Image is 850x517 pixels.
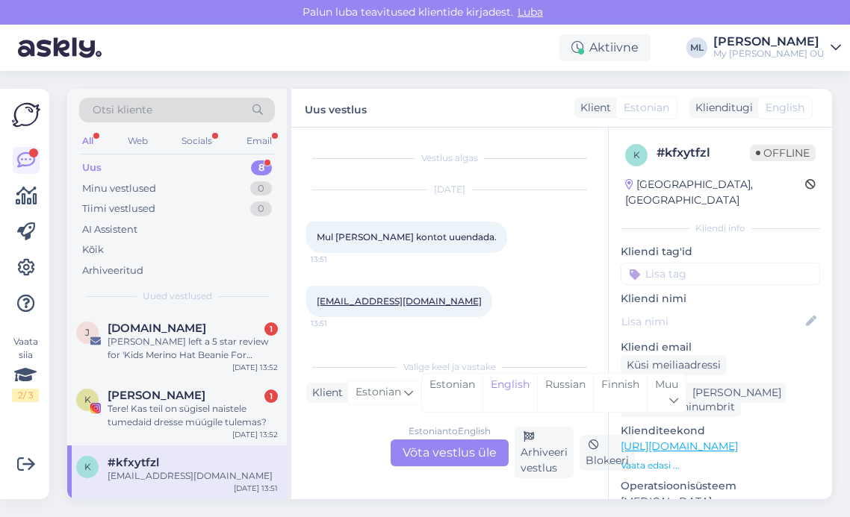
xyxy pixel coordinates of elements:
[621,339,820,355] p: Kliendi email
[232,362,278,373] div: [DATE] 13:52
[12,101,40,129] img: Askly Logo
[713,36,825,48] div: [PERSON_NAME]
[621,355,727,375] div: Küsi meiliaadressi
[513,5,547,19] span: Luba
[250,181,272,196] div: 0
[311,254,367,265] span: 13:51
[234,483,278,494] div: [DATE] 13:51
[108,389,205,402] span: Kirke Mätlik
[655,377,678,391] span: Muu
[82,242,104,257] div: Kõik
[232,429,278,440] div: [DATE] 13:52
[250,201,272,216] div: 0
[621,263,820,285] input: Lisa tag
[317,231,497,242] span: Mul [PERSON_NAME] kontot uuendada.
[625,177,805,208] div: [GEOGRAPHIC_DATA], [GEOGRAPHIC_DATA]
[306,360,593,374] div: Valige keel ja vastake
[108,469,278,483] div: [EMAIL_ADDRESS][DOMAIN_NAME]
[108,456,159,469] span: #kfxytfzl
[317,295,482,307] a: [EMAIL_ADDRESS][DOMAIN_NAME]
[713,48,825,60] div: My [PERSON_NAME] OÜ
[12,335,39,402] div: Vaata siia
[713,36,841,60] a: [PERSON_NAME]My [PERSON_NAME] OÜ
[311,318,367,329] span: 13:51
[305,98,367,118] label: Uus vestlus
[306,385,343,401] div: Klient
[483,374,537,412] div: English
[82,263,143,278] div: Arhiveeritud
[621,459,820,472] p: Vaata edasi ...
[624,100,669,116] span: Estonian
[82,181,156,196] div: Minu vestlused
[108,322,206,335] span: Judge.me
[580,435,635,471] div: Blokeeri
[689,100,753,116] div: Klienditugi
[85,327,90,338] span: J
[179,131,215,151] div: Socials
[82,222,137,237] div: AI Assistent
[306,183,593,196] div: [DATE]
[251,160,272,175] div: 8
[125,131,151,151] div: Web
[621,494,820,510] p: [MEDICAL_DATA]
[79,131,96,151] div: All
[750,145,816,161] span: Offline
[82,160,102,175] div: Uus
[686,37,707,58] div: ML
[621,222,820,235] div: Kliendi info
[686,385,781,401] div: [PERSON_NAME]
[621,423,820,439] p: Klienditeekond
[409,424,491,438] div: Estonian to English
[143,289,212,303] span: Uued vestlused
[559,34,651,61] div: Aktiivne
[82,201,155,216] div: Tiimi vestlused
[264,322,278,336] div: 1
[621,244,820,260] p: Kliendi tag'id
[264,389,278,403] div: 1
[574,100,611,116] div: Klient
[621,478,820,494] p: Operatsioonisüsteem
[356,384,401,401] span: Estonian
[93,102,152,118] span: Otsi kliente
[621,313,803,330] input: Lisa nimi
[84,394,91,405] span: K
[108,402,278,429] div: Tere! Kas teil on sügisel naistele tumedaid dresse müúgile tulemas?
[621,439,738,453] a: [URL][DOMAIN_NAME]
[621,291,820,307] p: Kliendi nimi
[108,335,278,362] div: [PERSON_NAME] left a 5 star review for 'Kids Merino Hat Beanie For Autumn And Spring METTE'
[621,381,820,397] p: Kliendi telefon
[537,374,593,412] div: Russian
[633,149,640,160] span: k
[306,151,593,165] div: Vestlus algas
[12,389,39,402] div: 2 / 3
[422,374,483,412] div: Estonian
[657,144,750,162] div: # kfxytfzl
[593,374,647,412] div: Finnish
[391,439,509,466] div: Võta vestlus üle
[766,100,804,116] span: English
[243,131,275,151] div: Email
[84,461,91,472] span: k
[515,427,574,478] div: Arhiveeri vestlus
